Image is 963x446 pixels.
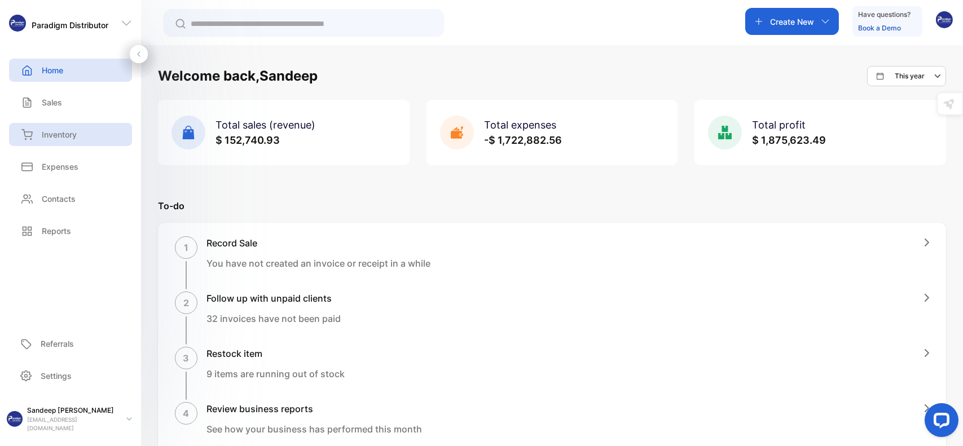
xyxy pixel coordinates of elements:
[183,351,190,365] p: 3
[42,225,71,237] p: Reports
[41,370,72,382] p: Settings
[158,66,318,86] h1: Welcome back, Sandeep
[42,129,77,140] p: Inventory
[752,119,806,131] span: Total profit
[9,15,26,32] img: logo
[41,338,74,350] p: Referrals
[27,405,117,416] p: Sandeep [PERSON_NAME]
[216,134,280,146] span: $ 152,740.93
[770,16,814,28] p: Create New
[484,134,562,146] span: -$ 1,722,882.56
[158,199,946,213] p: To-do
[895,71,925,81] p: This year
[27,416,117,432] p: [EMAIL_ADDRESS][DOMAIN_NAME]
[7,411,23,427] img: profile
[206,292,341,305] h1: Follow up with unpaid clients
[206,422,422,436] p: See how your business has performed this month
[206,236,430,250] h1: Record Sale
[184,241,188,254] p: 1
[42,96,62,108] p: Sales
[183,407,190,420] p: 4
[936,8,953,35] button: avatar
[216,119,315,131] span: Total sales (revenue)
[484,119,556,131] span: Total expenses
[916,399,963,446] iframe: LiveChat chat widget
[42,64,63,76] p: Home
[42,193,76,205] p: Contacts
[206,257,430,270] p: You have not created an invoice or receipt in a while
[858,9,911,20] p: Have questions?
[206,402,422,416] h1: Review business reports
[858,24,901,32] a: Book a Demo
[183,296,189,310] p: 2
[936,11,953,28] img: avatar
[206,312,341,325] p: 32 invoices have not been paid
[752,134,826,146] span: $ 1,875,623.49
[867,66,946,86] button: This year
[206,347,345,360] h1: Restock item
[42,161,78,173] p: Expenses
[745,8,839,35] button: Create New
[32,19,108,31] p: Paradigm Distributor
[206,367,345,381] p: 9 items are running out of stock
